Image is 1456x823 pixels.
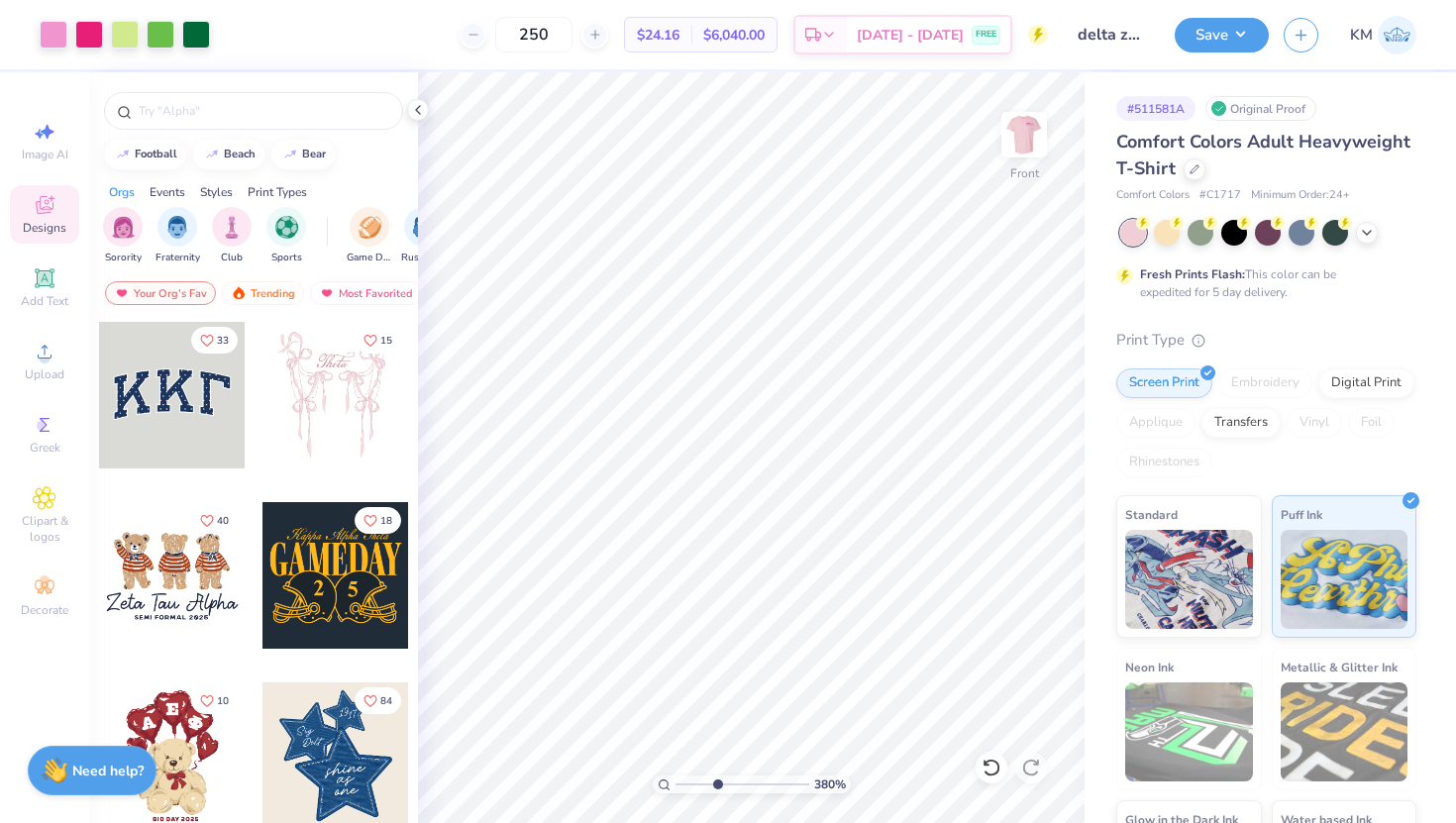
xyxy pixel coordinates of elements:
span: Sports [271,251,302,265]
img: Metallic & Glitter Ink [1281,682,1408,781]
button: Like [355,687,401,714]
div: Embroidery [1218,368,1312,398]
span: Greek [30,440,60,456]
div: Trending [222,281,304,305]
div: filter for Fraternity [156,207,200,265]
span: 33 [217,336,229,346]
button: football [104,140,186,169]
span: Sorority [105,251,142,265]
img: Sports Image [275,216,298,239]
div: Orgs [109,183,135,201]
span: Designs [23,220,66,236]
button: filter button [401,207,447,265]
button: filter button [347,207,392,265]
div: football [135,149,177,159]
button: beach [193,140,264,169]
img: most_fav.gif [114,286,130,300]
div: Original Proof [1205,96,1316,121]
span: $6,040.00 [703,25,765,46]
img: most_fav.gif [319,286,335,300]
div: filter for Rush & Bid [401,207,447,265]
span: Metallic & Glitter Ink [1281,657,1398,677]
div: Print Type [1116,329,1416,352]
img: trend_line.gif [282,149,298,160]
span: 40 [217,516,229,526]
img: Game Day Image [359,216,381,239]
div: Your Org's Fav [105,281,216,305]
button: bear [271,140,335,169]
span: Comfort Colors Adult Heavyweight T-Shirt [1116,130,1410,180]
span: Standard [1125,504,1178,525]
span: Decorate [21,602,68,618]
div: Front [1010,164,1039,182]
div: filter for Club [212,207,252,265]
div: filter for Game Day [347,207,392,265]
button: filter button [266,207,306,265]
span: Neon Ink [1125,657,1174,677]
button: filter button [156,207,200,265]
button: Like [191,687,238,714]
span: Puff Ink [1281,504,1322,525]
div: Digital Print [1318,368,1414,398]
span: Minimum Order: 24 + [1251,187,1350,204]
a: KM [1350,16,1416,54]
span: Image AI [22,147,68,162]
img: trend_line.gif [204,149,220,160]
span: [DATE] - [DATE] [857,25,964,46]
div: Print Types [248,183,307,201]
input: Untitled Design [1063,15,1160,54]
div: Most Favorited [310,281,422,305]
div: filter for Sports [266,207,306,265]
img: Club Image [221,216,243,239]
span: 10 [217,696,229,706]
span: FREE [976,28,996,42]
div: Transfers [1201,408,1281,438]
img: trend_line.gif [115,149,131,160]
div: Applique [1116,408,1196,438]
span: 380 % [814,775,846,793]
span: Clipart & logos [10,513,79,545]
div: This color can be expedited for 5 day delivery. [1140,265,1384,301]
img: Sorority Image [112,216,135,239]
button: filter button [103,207,143,265]
button: Save [1175,18,1269,52]
div: Styles [200,183,233,201]
input: – – [495,17,572,52]
button: Like [191,507,238,534]
span: Club [221,251,243,265]
img: Rush & Bid Image [413,216,436,239]
span: Upload [25,366,64,382]
span: 18 [380,516,392,526]
strong: Fresh Prints Flash: [1140,266,1245,282]
div: # 511581A [1116,96,1196,121]
button: Like [191,327,238,354]
img: Front [1004,115,1044,154]
input: Try "Alpha" [137,101,390,121]
img: trending.gif [231,286,247,300]
div: Foil [1348,408,1395,438]
div: beach [224,149,256,159]
div: Events [150,183,185,201]
div: Rhinestones [1116,448,1212,477]
span: Add Text [21,293,68,309]
img: Standard [1125,530,1253,629]
span: Comfort Colors [1116,187,1190,204]
img: Fraternity Image [166,216,188,239]
img: Neon Ink [1125,682,1253,781]
div: bear [302,149,326,159]
div: Vinyl [1287,408,1342,438]
span: KM [1350,24,1373,47]
div: Screen Print [1116,368,1212,398]
img: Puff Ink [1281,530,1408,629]
button: Like [355,507,401,534]
span: Fraternity [156,251,200,265]
span: Rush & Bid [401,251,447,265]
span: $24.16 [637,25,679,46]
span: Game Day [347,251,392,265]
img: Kylia Mease [1378,16,1416,54]
button: filter button [212,207,252,265]
span: # C1717 [1199,187,1241,204]
span: 15 [380,336,392,346]
span: 84 [380,696,392,706]
button: Like [355,327,401,354]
